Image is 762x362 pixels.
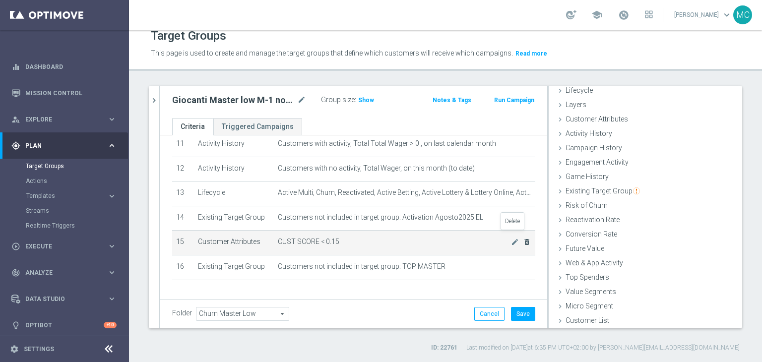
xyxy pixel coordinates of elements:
[432,95,472,106] button: Notes & Tags
[278,139,496,148] span: Customers with activity, Total Total Wager > 0 , on last calendar month
[566,230,617,238] span: Conversion Rate
[26,188,128,203] div: Templates
[474,307,505,321] button: Cancel
[11,142,117,150] button: gps_fixed Plan keyboard_arrow_right
[25,80,117,106] a: Mission Control
[26,207,103,215] a: Streams
[172,206,194,231] td: 14
[297,94,306,106] i: mode_edit
[149,86,159,115] button: chevron_right
[321,96,355,104] label: Group size
[25,296,107,302] span: Data Studio
[566,86,593,94] span: Lifecycle
[11,269,117,277] button: track_changes Analyze keyboard_arrow_right
[194,255,274,280] td: Existing Target Group
[26,192,117,200] button: Templates keyboard_arrow_right
[278,238,511,246] span: CUST SCORE < 0.15
[566,316,609,324] span: Customer List
[107,241,117,251] i: keyboard_arrow_right
[566,144,622,152] span: Campaign History
[566,302,613,310] span: Micro Segment
[172,94,295,106] h2: Giocanti Master low M-1 non Active mtd
[107,115,117,124] i: keyboard_arrow_right
[511,307,535,321] button: Save
[566,216,620,224] span: Reactivation Rate
[566,259,623,267] span: Web & App Activity
[523,238,531,246] i: delete_forever
[566,288,616,296] span: Value Segments
[11,80,117,106] div: Mission Control
[431,344,457,352] label: ID: 22761
[24,346,54,352] a: Settings
[11,242,107,251] div: Execute
[11,295,107,303] div: Data Studio
[194,181,274,206] td: Lifecycle
[11,63,117,71] button: equalizer Dashboard
[25,270,107,276] span: Analyze
[591,9,602,20] span: school
[26,177,103,185] a: Actions
[172,231,194,255] td: 15
[172,255,194,280] td: 16
[107,268,117,277] i: keyboard_arrow_right
[194,157,274,181] td: Activity History
[149,96,159,105] i: chevron_right
[25,54,117,80] a: Dashboard
[721,9,732,20] span: keyboard_arrow_down
[11,141,107,150] div: Plan
[11,268,20,277] i: track_changes
[26,193,97,199] span: Templates
[511,238,519,246] i: mode_edit
[493,95,535,106] button: Run Campaign
[107,141,117,150] i: keyboard_arrow_right
[213,118,302,135] a: Triggered Campaigns
[25,143,107,149] span: Plan
[26,159,128,174] div: Target Groups
[25,312,104,338] a: Optibot
[26,222,103,230] a: Realtime Triggers
[566,273,609,281] span: Top Spenders
[26,203,128,218] div: Streams
[151,29,226,43] h1: Target Groups
[151,49,513,57] span: This page is used to create and manage the target groups that define which customers will receive...
[107,294,117,303] i: keyboard_arrow_right
[566,173,609,181] span: Game History
[11,242,117,250] button: play_circle_outline Execute keyboard_arrow_right
[566,129,612,137] span: Activity History
[358,97,374,104] span: Show
[11,268,107,277] div: Analyze
[278,188,531,197] span: Active Multi, Churn, Reactivated, Active Betting, Active Lottery & Lottery Online, Active Casino,...
[172,309,192,317] label: Folder
[11,321,20,330] i: lightbulb
[104,322,117,328] div: +10
[26,193,107,199] div: Templates
[25,117,107,122] span: Explore
[11,141,20,150] i: gps_fixed
[194,231,274,255] td: Customer Attributes
[278,262,445,271] span: Customers not included in target group: TOP MASTER
[566,244,604,252] span: Future Value
[11,116,117,123] button: person_search Explore keyboard_arrow_right
[11,295,117,303] button: Data Studio keyboard_arrow_right
[172,181,194,206] td: 13
[10,345,19,354] i: settings
[11,312,117,338] div: Optibot
[26,162,103,170] a: Target Groups
[11,89,117,97] div: Mission Control
[566,158,629,166] span: Engagement Activity
[514,48,548,59] button: Read more
[278,164,475,173] span: Customers with no activity, Total Wager, on this month (to date)
[11,115,107,124] div: Explore
[673,7,733,22] a: [PERSON_NAME]keyboard_arrow_down
[172,118,213,135] a: Criteria
[11,321,117,329] div: lightbulb Optibot +10
[194,206,274,231] td: Existing Target Group
[11,62,20,71] i: equalizer
[733,5,752,24] div: MC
